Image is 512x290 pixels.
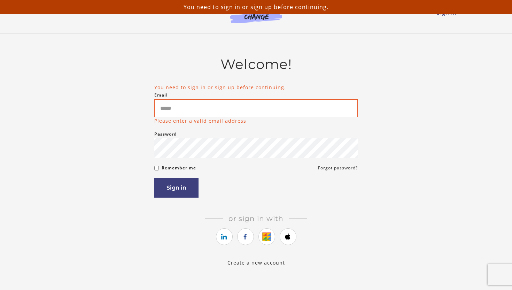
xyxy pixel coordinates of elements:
[280,228,296,245] a: https://courses.thinkific.com/users/auth/apple?ss%5Breferral%5D=&ss%5Buser_return_to%5D=%2Fcourse...
[258,228,275,245] a: https://courses.thinkific.com/users/auth/google?ss%5Breferral%5D=&ss%5Buser_return_to%5D=%2Fcours...
[154,130,177,138] label: Password
[154,117,246,124] p: Please enter a valid email address
[154,178,199,198] button: Sign in
[3,3,509,11] p: You need to sign in or sign up before continuing.
[154,84,358,91] li: You need to sign in or sign up before continuing.
[237,228,254,245] a: https://courses.thinkific.com/users/auth/facebook?ss%5Breferral%5D=&ss%5Buser_return_to%5D=%2Fcou...
[154,56,358,72] h2: Welcome!
[162,164,196,172] label: Remember me
[154,91,168,99] label: Email
[318,164,358,172] a: Forgot password?
[223,214,289,223] span: Or sign in with
[223,7,289,23] img: Agents of Change Logo
[227,259,285,266] a: Create a new account
[216,228,233,245] a: https://courses.thinkific.com/users/auth/linkedin?ss%5Breferral%5D=&ss%5Buser_return_to%5D=%2Fcou...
